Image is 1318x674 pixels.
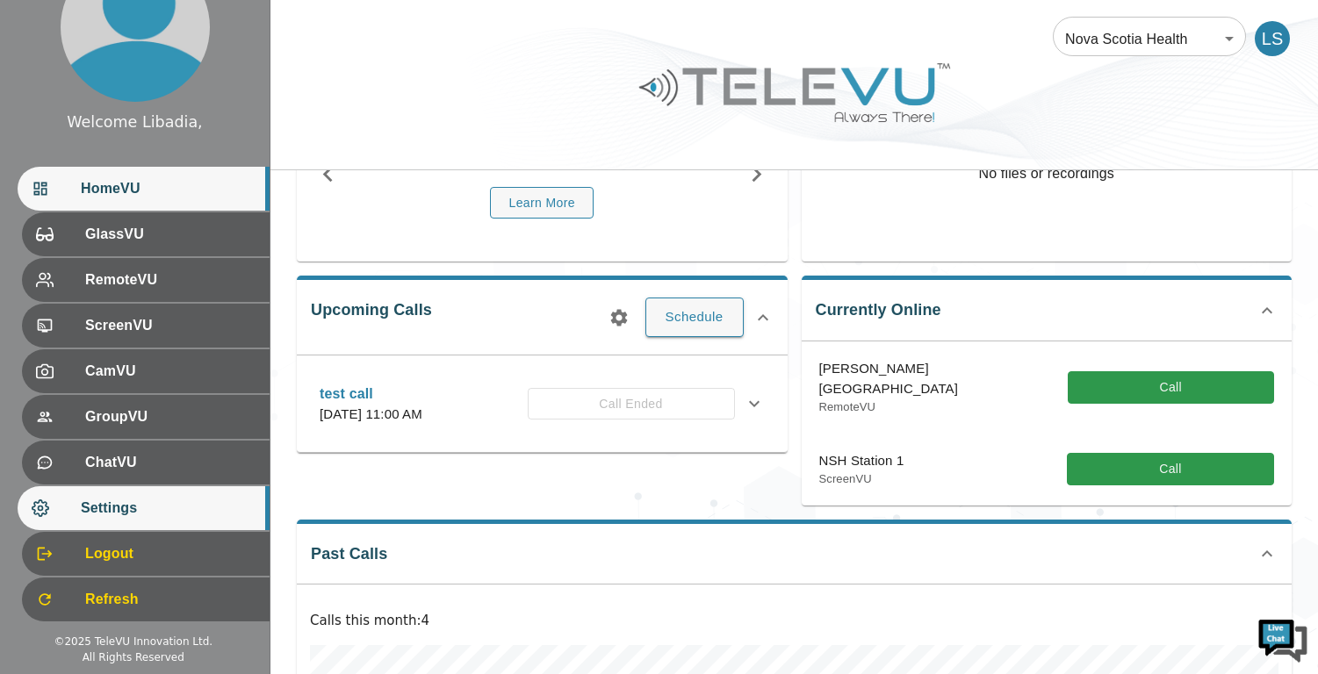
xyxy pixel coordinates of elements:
p: NSH Station 1 [819,451,904,471]
p: [PERSON_NAME][GEOGRAPHIC_DATA] [819,359,1068,398]
img: d_736959983_company_1615157101543_736959983 [30,82,74,125]
div: Welcome Libadia, [67,111,202,133]
textarea: Type your message and hit 'Enter' [9,479,335,541]
div: CamVU [22,349,270,393]
p: [DATE] 11:00 AM [320,405,422,425]
div: test call[DATE] 11:00 AMCall Ended [306,373,779,435]
button: Schedule [645,298,744,336]
p: Calls this month : 4 [310,611,1278,631]
span: RemoteVU [85,269,256,290]
img: Chat Widget [1257,613,1309,665]
p: ScreenVU [819,470,904,488]
div: Minimize live chat window [288,9,330,51]
div: Settings [18,486,270,530]
button: Call [1068,371,1274,404]
div: LS [1255,21,1290,56]
div: Refresh [22,577,270,621]
span: Settings [81,498,256,519]
span: ScreenVU [85,315,256,336]
span: GlassVU [85,224,256,245]
span: We're online! [102,221,242,398]
p: No files or recordings [802,86,1293,262]
span: Logout [85,543,256,564]
button: Call [1067,453,1274,485]
div: Logout [22,532,270,576]
img: Logo [637,56,953,129]
span: ChatVU [85,452,256,473]
span: HomeVU [81,178,256,199]
div: Nova Scotia Health [1053,14,1246,63]
div: Chat with us now [91,92,295,115]
div: ScreenVU [22,304,270,348]
span: Refresh [85,589,256,610]
div: ChatVU [22,441,270,484]
div: RemoteVU [22,258,270,302]
p: RemoteVU [819,398,1068,416]
div: GlassVU [22,212,270,256]
p: test call [320,384,422,405]
span: GroupVU [85,406,256,427]
div: HomeVU [18,167,270,211]
span: CamVU [85,361,256,382]
div: GroupVU [22,395,270,439]
button: Learn More [490,187,594,219]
